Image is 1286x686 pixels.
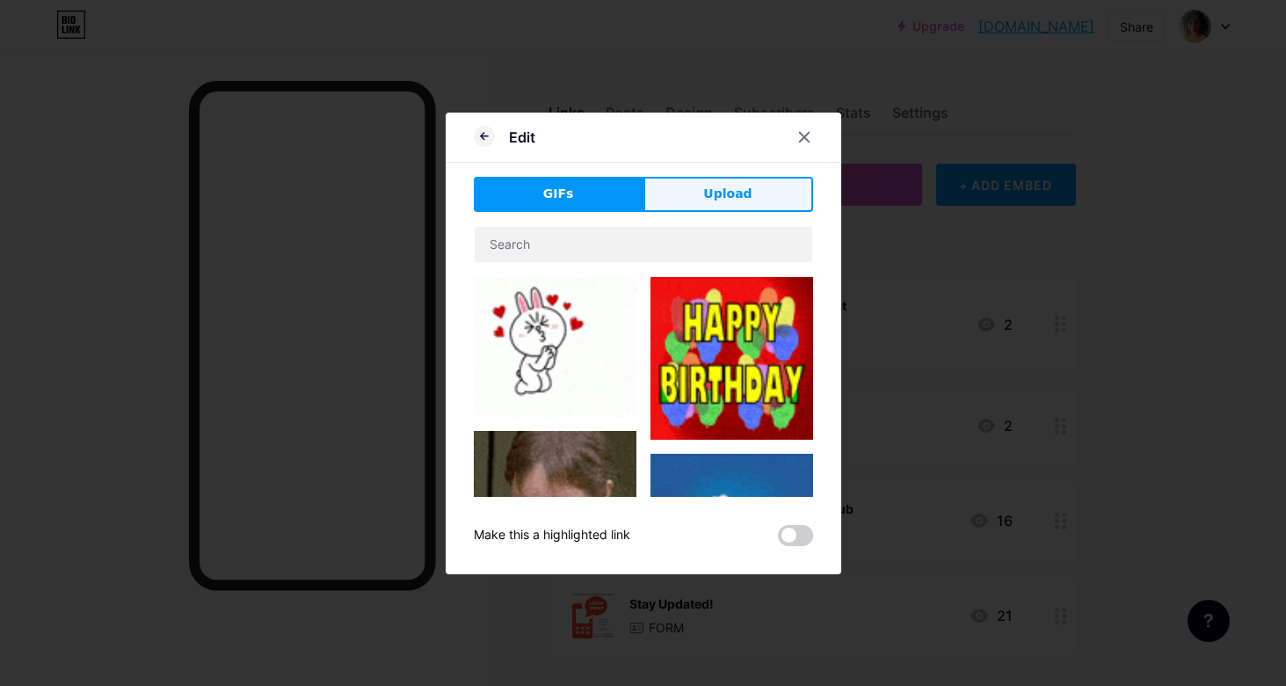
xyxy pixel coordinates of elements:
img: Gihpy [650,454,813,578]
img: Gihpy [650,277,813,440]
button: GIFs [474,177,643,212]
input: Search [475,227,812,262]
span: Upload [703,185,752,203]
div: Edit [509,127,535,148]
img: Gihpy [474,431,636,567]
div: Make this a highlighted link [474,525,630,546]
span: GIFs [543,185,574,203]
img: Gihpy [474,277,636,417]
button: Upload [643,177,813,212]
